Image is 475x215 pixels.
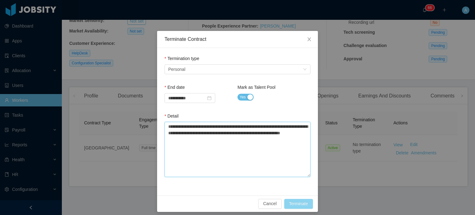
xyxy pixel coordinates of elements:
[165,114,178,118] label: Detail
[165,122,310,177] textarea: Detail
[307,37,312,42] i: icon: close
[207,96,212,100] i: icon: calendar
[237,85,276,90] label: Mark as Talent Pool
[284,199,313,209] button: Terminate
[258,199,282,209] button: Cancel
[303,67,307,72] i: icon: down
[301,31,318,48] button: Close
[168,65,185,74] span: Personal
[165,85,185,90] label: End date
[240,94,246,100] span: Yes
[165,36,310,43] div: Terminate Contract
[165,56,199,61] label: Termination type
[237,94,254,101] button: Mark as Talent Pool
